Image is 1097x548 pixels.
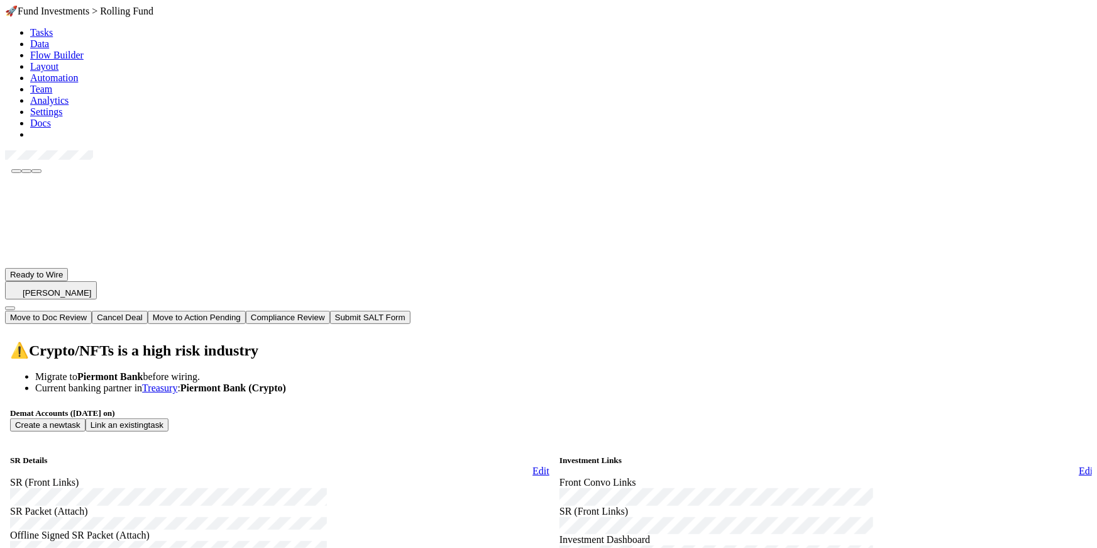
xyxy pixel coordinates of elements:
[560,477,1096,488] div: Front Convo Links
[10,270,63,279] span: Ready to Wire
[30,38,49,49] a: Data
[30,84,52,94] a: Team
[77,371,143,382] strong: Piermont Bank
[30,118,51,128] a: Docs
[30,95,69,106] a: Analytics
[92,311,148,324] button: Cancel Deal
[180,383,286,393] strong: Piermont Bank (Crypto)
[10,477,549,488] div: SR (Front Links)
[30,61,58,72] a: Layout
[10,506,549,517] div: SR Packet (Attach)
[5,311,92,324] button: Move to Doc Review
[148,311,246,324] button: Move to Action Pending
[30,27,53,38] a: Tasks
[532,466,549,476] a: Edit
[330,311,411,324] button: Submit SALT Form
[30,106,63,117] a: Settings
[1079,466,1096,476] a: Edit
[35,383,1096,394] li: Current banking partner in :
[560,456,1096,466] h5: Investment Links
[560,506,1096,517] div: SR (Front Links)
[23,288,92,298] span: [PERSON_NAME]
[246,311,330,324] button: Compliance Review
[10,342,1096,359] h2: ⚠️Crypto/NFTs is a high risk industry
[142,383,177,393] a: Treasury
[10,530,549,541] div: Offline Signed SR Packet (Attach)
[5,281,97,299] button: [PERSON_NAME]
[10,283,23,296] img: avatar_6cb813a7-f212-4ca3-9382-463c76e0b247.png
[18,6,153,16] span: Fund Investments > Rolling Fund
[560,534,1096,545] div: Investment Dashboard
[30,50,84,60] a: Flow Builder
[10,408,1096,418] h5: Demat Accounts ([DATE] on)
[5,268,68,281] button: Ready to Wire
[10,418,85,432] button: Create a newtask
[30,72,78,83] a: Automation
[5,6,18,16] span: 🚀
[85,418,168,432] button: Link an existingtask
[35,371,1096,383] li: Migrate to before wiring.
[10,456,549,466] h5: SR Details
